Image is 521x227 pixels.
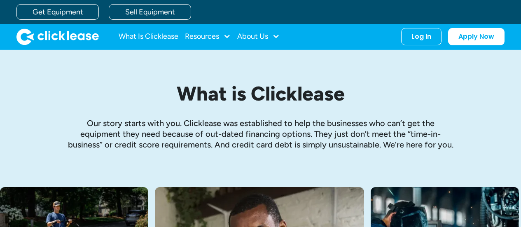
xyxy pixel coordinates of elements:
div: Log In [411,33,431,41]
p: Our story starts with you. Clicklease was established to help the businesses who can’t get the eq... [67,118,454,150]
a: What Is Clicklease [119,28,178,45]
div: About Us [237,28,280,45]
h1: What is Clicklease [67,83,454,105]
a: Apply Now [448,28,505,45]
a: home [16,28,99,45]
a: Sell Equipment [109,4,191,20]
a: Get Equipment [16,4,99,20]
img: Clicklease logo [16,28,99,45]
div: Resources [185,28,231,45]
